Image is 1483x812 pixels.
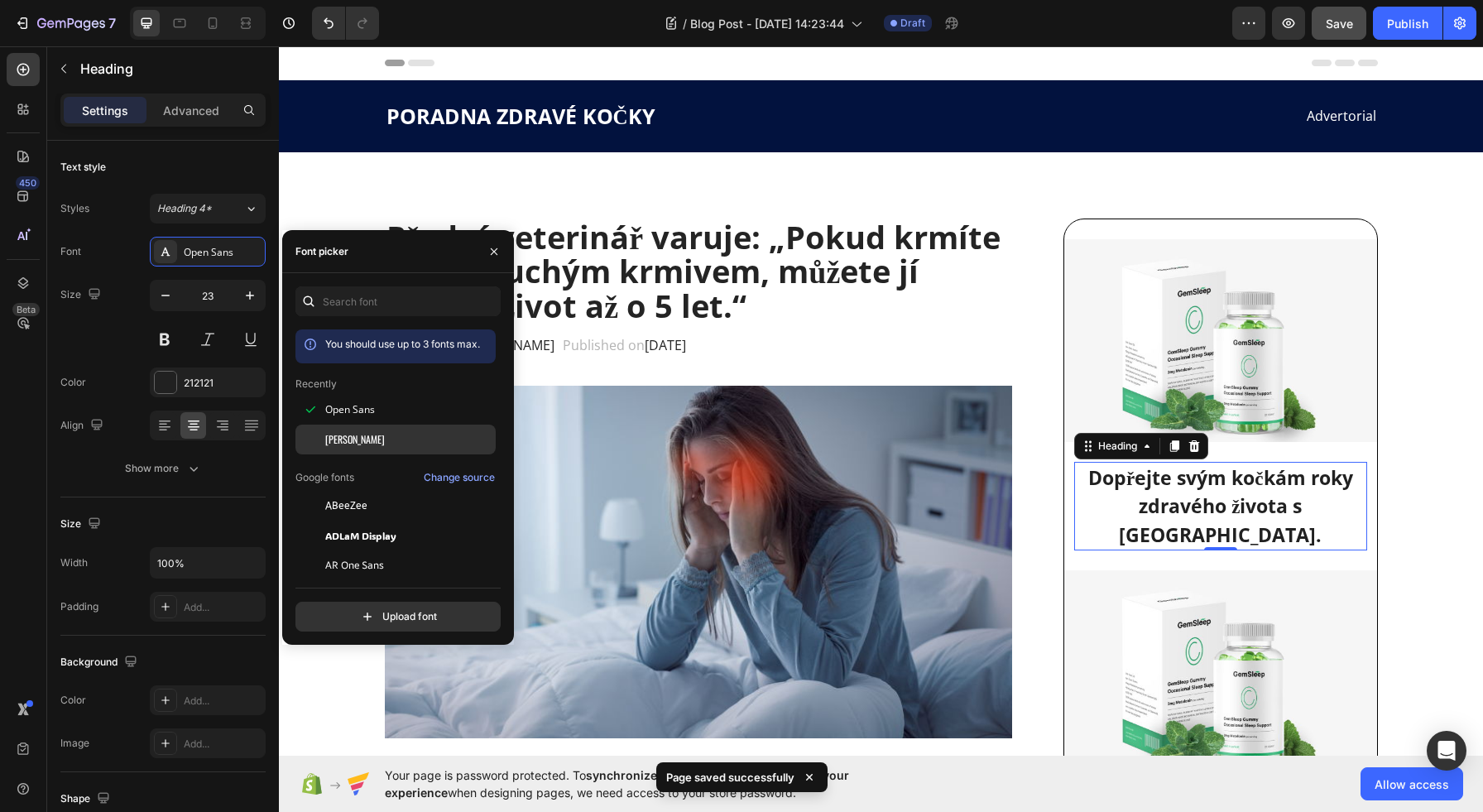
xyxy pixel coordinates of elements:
span: Heading 4* [157,201,212,216]
div: Heading [816,392,861,407]
img: Alt Image [785,524,1097,727]
span: [PERSON_NAME] [325,432,385,447]
iframe: Design area [279,46,1483,756]
div: Add... [184,737,262,752]
span: You should use up to 3 fonts max. [325,338,480,350]
div: 450 [16,176,40,190]
div: Open Sans [184,245,262,260]
span: Save [1326,17,1353,31]
button: Heading 4* [150,194,266,223]
div: Width [60,555,88,570]
span: Draft [900,16,925,31]
div: Publish [1387,15,1428,32]
span: AR One Sans [325,558,384,573]
span: [DATE] [366,290,407,308]
p: Page saved successfully [666,769,794,786]
div: Change source [424,470,495,485]
p: Advanced [163,102,219,119]
div: Undo/Redo [312,7,379,40]
p: Recently [295,377,337,392]
p: Advertorial [604,58,1097,82]
p: Settings [82,102,128,119]
img: Alt Image [106,339,734,693]
button: Show more [60,454,266,483]
div: Add... [184,600,262,615]
h2: Dopřejte svým kočkám roky zdravého života s [GEOGRAPHIC_DATA]. [795,416,1087,505]
p: Published on [284,287,407,311]
input: Auto [151,548,265,578]
span: ADLaM Display [325,528,396,543]
div: Upload font [359,608,437,625]
div: Color [60,375,86,390]
div: Show more [125,460,202,477]
span: [PERSON_NAME] [173,290,276,308]
button: Save [1312,7,1366,40]
div: Color [60,693,86,708]
button: Allow access [1361,767,1463,800]
div: 212121 [184,376,262,391]
p: Heading [80,59,259,79]
button: Change source [423,468,496,488]
div: Beta [12,303,40,316]
div: Shape [60,788,113,810]
h2: Přední veterinář varuje: „Pokud krmíte kočku suchým krmivem, můžete jí zkrátit život až o 5 let.“ [106,172,734,279]
span: Blog Post - [DATE] 14:23:44 [690,15,844,32]
div: Padding [60,599,98,614]
div: Font [60,244,81,259]
span: synchronize your theme style & enhance your experience [385,768,849,800]
span: / [683,15,687,32]
div: Open Intercom Messenger [1427,731,1466,771]
span: Allow access [1375,776,1449,793]
button: 7 [7,7,123,40]
div: Align [60,415,107,437]
div: Size [60,513,104,536]
div: Size [60,284,104,306]
div: Font picker [295,244,348,259]
div: Background [60,651,141,674]
div: Styles [60,201,89,216]
p: 7 [108,13,116,33]
span: Open Sans [325,402,375,417]
button: Publish [1373,7,1442,40]
div: Add... [184,694,262,709]
div: Text style [60,160,106,175]
p: Written by [108,287,279,311]
input: Search font [295,286,501,316]
p: Google fonts [295,470,354,485]
img: Alt Image [785,193,1097,396]
button: Upload font [295,602,501,632]
div: Image [60,736,89,751]
span: ABeeZee [325,498,367,513]
span: Your page is password protected. To when designing pages, we need access to your store password. [385,766,914,801]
